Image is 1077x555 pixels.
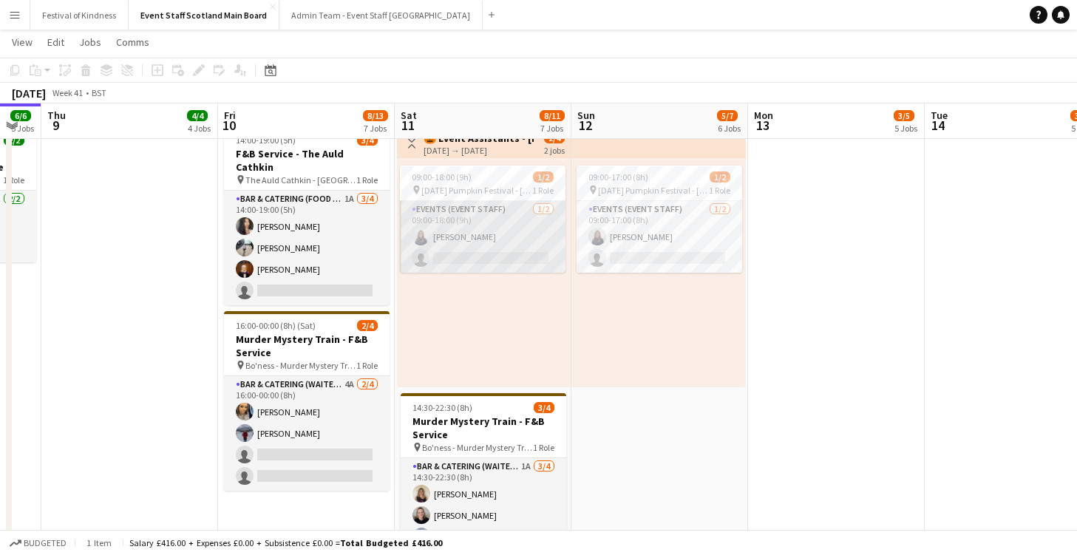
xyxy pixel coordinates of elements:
[412,171,472,183] span: 09:00-18:00 (9h)
[224,191,390,305] app-card-role: Bar & Catering (Food & Beverage Service)1A3/414:00-19:00 (5h)[PERSON_NAME][PERSON_NAME][PERSON_NAME]
[532,185,554,196] span: 1 Role
[577,201,742,273] app-card-role: Events (Event Staff)1/209:00-17:00 (8h)[PERSON_NAME]
[577,109,595,122] span: Sun
[224,376,390,491] app-card-role: Bar & Catering (Waiter / waitress)4A2/416:00-00:00 (8h)[PERSON_NAME][PERSON_NAME]
[356,174,378,185] span: 1 Role
[236,320,316,331] span: 16:00-00:00 (8h) (Sat)
[364,123,387,134] div: 7 Jobs
[79,35,101,49] span: Jobs
[401,415,566,441] h3: Murder Mystery Train - F&B Service
[717,110,738,121] span: 5/7
[533,442,554,453] span: 1 Role
[401,109,417,122] span: Sat
[47,35,64,49] span: Edit
[710,171,730,183] span: 1/2
[894,123,917,134] div: 5 Jobs
[187,110,208,121] span: 4/4
[752,117,773,134] span: 13
[7,535,69,551] button: Budgeted
[357,135,378,146] span: 3/4
[224,311,390,491] app-job-card: 16:00-00:00 (8h) (Sat)2/4Murder Mystery Train - F&B Service Bo'ness - Murder Mystery Train1 RoleB...
[12,86,46,101] div: [DATE]
[422,442,533,453] span: Bo'ness - Murder Mystery Train
[928,117,948,134] span: 14
[540,123,564,134] div: 7 Jobs
[357,320,378,331] span: 2/4
[45,117,66,134] span: 9
[6,33,38,52] a: View
[245,360,356,371] span: Bo'ness - Murder Mystery Train
[931,109,948,122] span: Tue
[598,185,709,196] span: [DATE] Pumpkin Festival - [GEOGRAPHIC_DATA]
[544,143,565,156] div: 2 jobs
[24,538,67,548] span: Budgeted
[534,402,554,413] span: 3/4
[41,33,70,52] a: Edit
[709,185,730,196] span: 1 Role
[224,333,390,359] h3: Murder Mystery Train - F&B Service
[129,1,279,30] button: Event Staff Scotland Main Board
[47,109,66,122] span: Thu
[400,166,565,273] app-job-card: 09:00-18:00 (9h)1/2 [DATE] Pumpkin Festival - [GEOGRAPHIC_DATA]1 RoleEvents (Event Staff)1/209:00...
[222,117,236,134] span: 10
[575,117,595,134] span: 12
[4,135,24,146] span: 2/2
[540,110,565,121] span: 8/11
[245,174,356,185] span: The Auld Cathkin - [GEOGRAPHIC_DATA]
[224,126,390,305] app-job-card: 14:00-19:00 (5h)3/4F&B Service - The Auld Cathkin The Auld Cathkin - [GEOGRAPHIC_DATA]1 RoleBar &...
[412,402,472,413] span: 14:30-22:30 (8h)
[10,110,31,121] span: 6/6
[340,537,442,548] span: Total Budgeted £416.00
[236,135,296,146] span: 14:00-19:00 (5h)
[421,185,532,196] span: [DATE] Pumpkin Festival - [GEOGRAPHIC_DATA]
[224,109,236,122] span: Fri
[116,35,149,49] span: Comms
[424,145,534,156] div: [DATE] → [DATE]
[363,110,388,121] span: 8/13
[533,171,554,183] span: 1/2
[577,166,742,273] app-job-card: 09:00-17:00 (8h)1/2 [DATE] Pumpkin Festival - [GEOGRAPHIC_DATA]1 RoleEvents (Event Staff)1/209:00...
[279,1,483,30] button: Admin Team - Event Staff [GEOGRAPHIC_DATA]
[3,174,24,185] span: 1 Role
[894,110,914,121] span: 3/5
[11,123,34,134] div: 5 Jobs
[92,87,106,98] div: BST
[588,171,648,183] span: 09:00-17:00 (8h)
[718,123,741,134] div: 6 Jobs
[110,33,155,52] a: Comms
[12,35,33,49] span: View
[188,123,211,134] div: 4 Jobs
[30,1,129,30] button: Festival of Kindness
[129,537,442,548] div: Salary £416.00 + Expenses £0.00 + Subsistence £0.00 =
[224,147,390,174] h3: F&B Service - The Auld Cathkin
[400,201,565,273] app-card-role: Events (Event Staff)1/209:00-18:00 (9h)[PERSON_NAME]
[49,87,86,98] span: Week 41
[81,537,117,548] span: 1 item
[73,33,107,52] a: Jobs
[754,109,773,122] span: Mon
[398,117,417,134] span: 11
[356,360,378,371] span: 1 Role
